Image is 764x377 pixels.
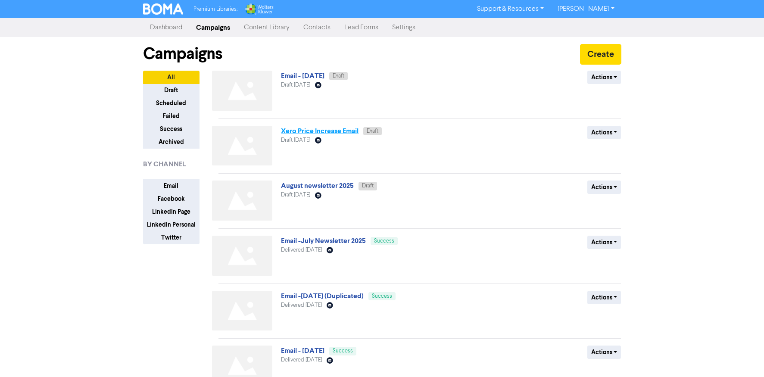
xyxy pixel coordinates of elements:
[143,109,200,123] button: Failed
[281,292,364,300] a: Email -[DATE] (Duplicated)
[374,238,394,244] span: Success
[212,181,272,221] img: Not found
[143,205,200,218] button: LinkedIn Page
[281,127,359,135] a: Xero Price Increase Email
[385,19,422,36] a: Settings
[143,218,200,231] button: LinkedIn Personal
[143,179,200,193] button: Email
[362,183,374,189] span: Draft
[281,181,354,190] a: August newsletter 2025
[143,97,200,110] button: Scheduled
[281,237,366,245] a: Email -July Newsletter 2025
[143,84,200,97] button: Draft
[551,2,621,16] a: [PERSON_NAME]
[333,348,353,354] span: Success
[372,293,392,299] span: Success
[281,302,322,308] span: Delivered [DATE]
[143,159,186,169] span: BY CHANNEL
[470,2,551,16] a: Support & Resources
[587,291,621,304] button: Actions
[143,19,189,36] a: Dashboard
[237,19,296,36] a: Content Library
[721,336,764,377] iframe: Chat Widget
[143,44,222,64] h1: Campaigns
[281,247,322,253] span: Delivered [DATE]
[212,126,272,166] img: Not found
[296,19,337,36] a: Contacts
[587,71,621,84] button: Actions
[143,122,200,136] button: Success
[281,357,322,363] span: Delivered [DATE]
[281,82,310,88] span: Draft [DATE]
[212,71,272,111] img: Not found
[333,73,344,79] span: Draft
[143,135,200,149] button: Archived
[212,291,272,331] img: Not found
[281,137,310,143] span: Draft [DATE]
[212,236,272,276] img: Not found
[587,181,621,194] button: Actions
[367,128,378,134] span: Draft
[189,19,237,36] a: Campaigns
[281,72,324,80] a: Email - [DATE]
[143,231,200,244] button: Twitter
[587,126,621,139] button: Actions
[587,346,621,359] button: Actions
[587,236,621,249] button: Actions
[281,346,324,355] a: Email - [DATE]
[143,192,200,206] button: Facebook
[337,19,385,36] a: Lead Forms
[244,3,274,15] img: Wolters Kluwer
[143,3,184,15] img: BOMA Logo
[193,6,237,12] span: Premium Libraries:
[281,192,310,198] span: Draft [DATE]
[580,44,621,65] button: Create
[143,71,200,84] button: All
